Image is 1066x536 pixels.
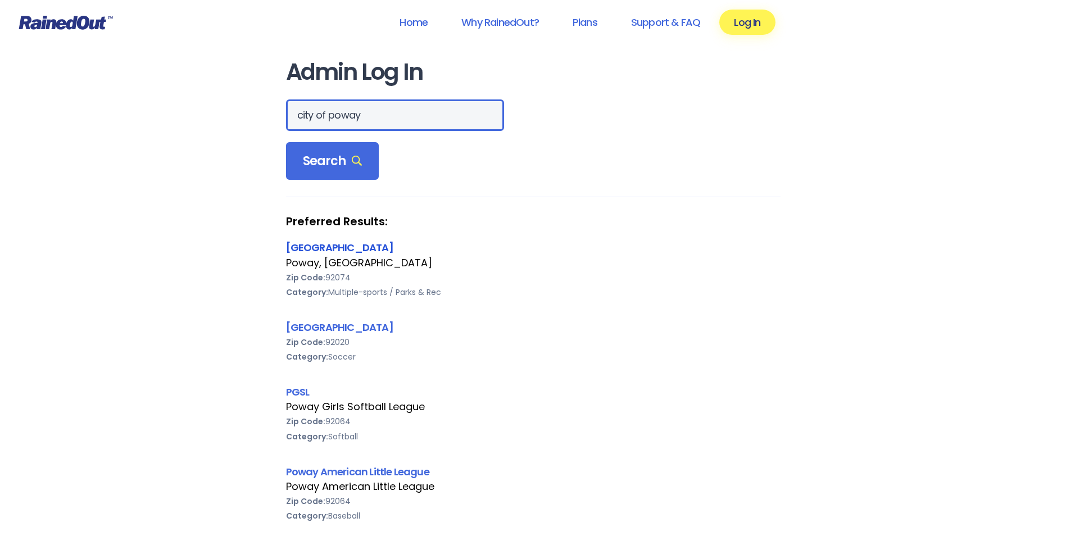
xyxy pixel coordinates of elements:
a: Why RainedOut? [447,10,554,35]
a: PGSL [286,385,310,399]
b: Zip Code: [286,496,325,507]
b: Zip Code: [286,416,325,427]
b: Category: [286,510,328,521]
div: 92074 [286,270,781,285]
a: Log In [719,10,775,35]
div: Poway American Little League [286,479,781,494]
b: Category: [286,351,328,362]
b: Category: [286,287,328,298]
div: Softball [286,429,781,444]
span: Search [303,153,362,169]
b: Zip Code: [286,272,325,283]
a: Poway American Little League [286,465,429,479]
a: [GEOGRAPHIC_DATA] [286,320,393,334]
div: [GEOGRAPHIC_DATA] [286,320,781,335]
h1: Admin Log In [286,60,781,85]
div: Poway American Little League [286,464,781,479]
a: [GEOGRAPHIC_DATA] [286,240,393,255]
div: 92020 [286,335,781,349]
div: 92064 [286,494,781,508]
input: Search Orgs… [286,99,504,131]
div: Poway, [GEOGRAPHIC_DATA] [286,256,781,270]
div: PGSL [286,384,781,399]
div: Soccer [286,349,781,364]
b: Category: [286,431,328,442]
div: Poway Girls Softball League [286,399,781,414]
div: Multiple-sports / Parks & Rec [286,285,781,299]
div: 92064 [286,414,781,429]
a: Home [385,10,442,35]
div: [GEOGRAPHIC_DATA] [286,240,781,255]
strong: Preferred Results: [286,214,781,229]
a: Support & FAQ [616,10,715,35]
div: Search [286,142,379,180]
b: Zip Code: [286,337,325,348]
a: Plans [558,10,612,35]
div: Baseball [286,508,781,523]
